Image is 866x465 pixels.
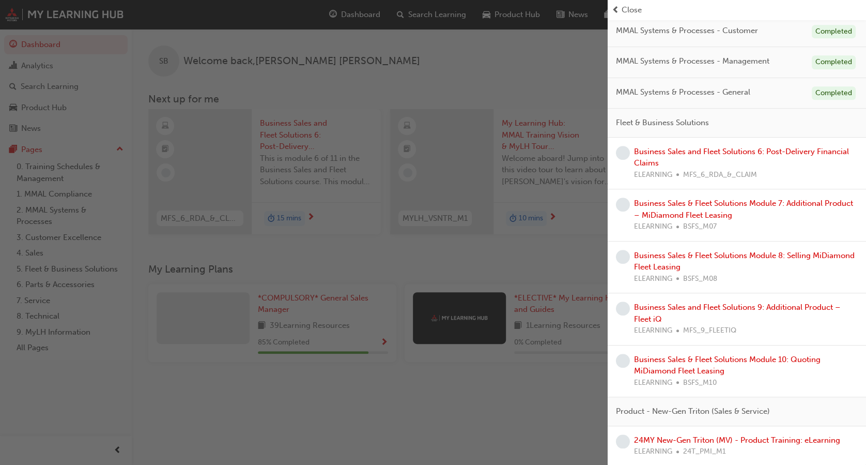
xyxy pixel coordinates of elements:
span: ELEARNING [634,169,672,181]
a: 24MY New-Gen Triton (MV) - Product Training: eLearning [634,436,840,445]
span: learningRecordVerb_NONE-icon [616,198,630,212]
span: ELEARNING [634,325,672,337]
a: Business Sales & Fleet Solutions Module 10: Quoting MiDiamond Fleet Leasing [634,355,821,376]
a: Business Sales & Fleet Solutions Module 8: Selling MiDiamond Fleet Leasing [634,251,855,272]
div: Completed [812,86,856,100]
button: prev-iconClose [612,4,862,16]
span: learningRecordVerb_NONE-icon [616,250,630,264]
span: prev-icon [612,4,620,16]
span: ELEARNING [634,273,672,285]
span: MMAL Systems & Processes - Customer [616,25,758,37]
span: MFS_9_FLEETIQ [683,325,736,337]
span: MFS_6_RDA_&_CLAIM [683,169,757,181]
span: 24T_PMI_M1 [683,446,726,458]
span: BSFS_M10 [683,377,717,389]
span: Fleet & Business Solutions [616,117,709,129]
a: Business Sales & Fleet Solutions Module 7: Additional Product – MiDiamond Fleet Leasing [634,199,853,220]
span: Close [622,4,642,16]
span: MMAL Systems & Processes - General [616,86,750,98]
span: BSFS_M07 [683,221,717,233]
span: ELEARNING [634,221,672,233]
span: learningRecordVerb_NONE-icon [616,302,630,316]
a: Business Sales and Fleet Solutions 6: Post-Delivery Financial Claims [634,147,849,168]
span: ELEARNING [634,377,672,389]
a: Business Sales and Fleet Solutions 9: Additional Product – Fleet iQ [634,303,841,324]
div: Completed [812,25,856,39]
span: Product - New-Gen Triton (Sales & Service) [616,406,770,417]
span: learningRecordVerb_NONE-icon [616,434,630,448]
span: ELEARNING [634,446,672,458]
span: learningRecordVerb_NONE-icon [616,354,630,368]
span: BSFS_M08 [683,273,717,285]
span: learningRecordVerb_NONE-icon [616,146,630,160]
div: Completed [812,55,856,69]
span: MMAL Systems & Processes - Management [616,55,769,67]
